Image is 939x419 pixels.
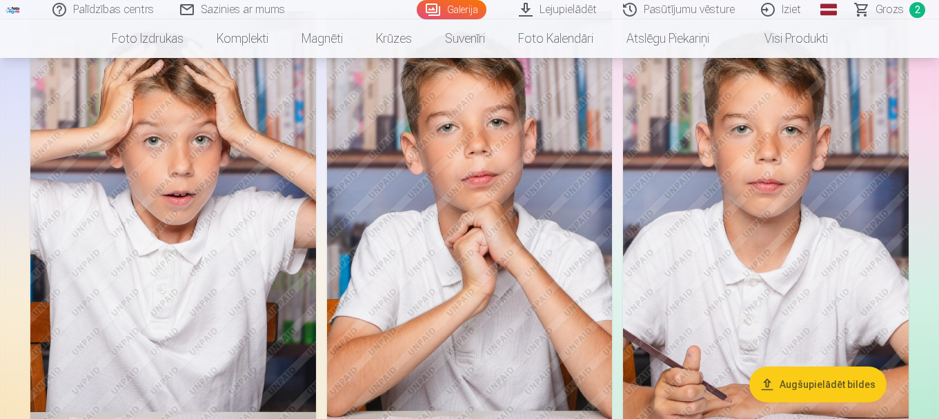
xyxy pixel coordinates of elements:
a: Suvenīri [428,19,502,58]
button: Augšupielādēt bildes [749,367,887,402]
span: 2 [909,2,925,18]
a: Atslēgu piekariņi [610,19,726,58]
a: Visi produkti [726,19,844,58]
img: /fa1 [6,6,21,14]
span: Grozs [876,1,904,18]
a: Foto kalendāri [502,19,610,58]
a: Komplekti [200,19,285,58]
a: Magnēti [285,19,359,58]
a: Krūzes [359,19,428,58]
a: Foto izdrukas [95,19,200,58]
